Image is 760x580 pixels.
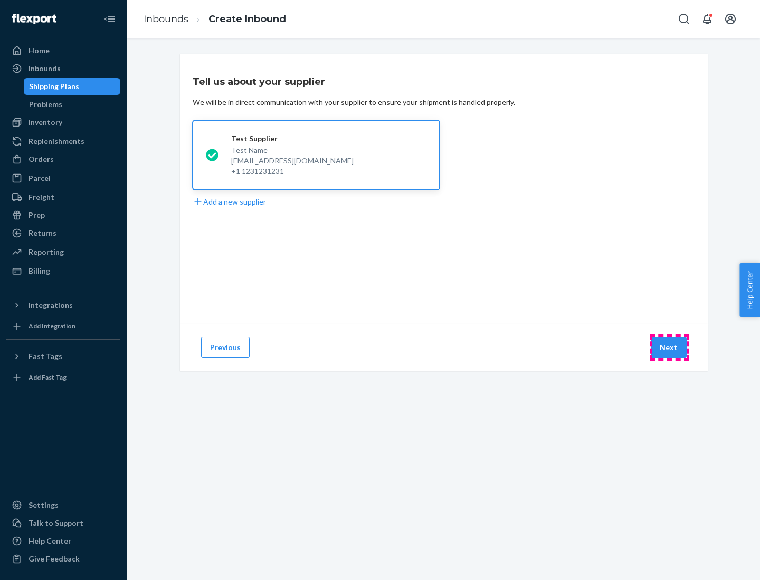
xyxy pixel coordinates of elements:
div: Give Feedback [28,554,80,564]
a: Parcel [6,170,120,187]
a: Orders [6,151,120,168]
a: Prep [6,207,120,224]
div: Reporting [28,247,64,257]
div: Orders [28,154,54,165]
div: Returns [28,228,56,238]
div: Inventory [28,117,62,128]
div: Fast Tags [28,351,62,362]
a: Problems [24,96,121,113]
div: Home [28,45,50,56]
button: Next [651,337,687,358]
a: Billing [6,263,120,279]
a: Inbounds [6,60,120,77]
div: Add Fast Tag [28,373,66,382]
a: Inventory [6,114,120,131]
div: Parcel [28,173,51,183]
a: Talk to Support [6,515,120,531]
div: Billing [28,266,50,276]
div: Replenishments [28,136,84,147]
div: Integrations [28,300,73,311]
button: Open Search Box [673,8,695,30]
a: Add Fast Tag [6,369,120,386]
button: Open account menu [720,8,741,30]
div: Prep [28,210,45,220]
button: Fast Tags [6,348,120,365]
img: Flexport logo [12,14,56,24]
div: Problems [29,99,62,110]
button: Give Feedback [6,550,120,567]
button: Help Center [739,263,760,317]
a: Create Inbound [208,13,286,25]
div: We will be in direct communication with your supplier to ensure your shipment is handled properly. [193,97,515,108]
a: Home [6,42,120,59]
div: Add Integration [28,322,75,331]
button: Add a new supplier [193,196,266,207]
button: Close Navigation [99,8,120,30]
h3: Tell us about your supplier [193,75,325,89]
a: Replenishments [6,133,120,150]
div: Help Center [28,536,71,546]
div: Settings [28,500,59,510]
button: Previous [201,337,250,358]
a: Shipping Plans [24,78,121,95]
a: Reporting [6,244,120,260]
div: Inbounds [28,63,61,74]
button: Open notifications [697,8,718,30]
div: Shipping Plans [29,81,79,92]
a: Settings [6,497,120,514]
ol: breadcrumbs [135,4,294,35]
a: Add Integration [6,318,120,335]
a: Help Center [6,533,120,549]
button: Integrations [6,297,120,314]
div: Freight [28,192,54,202]
a: Returns [6,225,120,241]
div: Talk to Support [28,518,83,528]
a: Inbounds [144,13,188,25]
a: Freight [6,189,120,206]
